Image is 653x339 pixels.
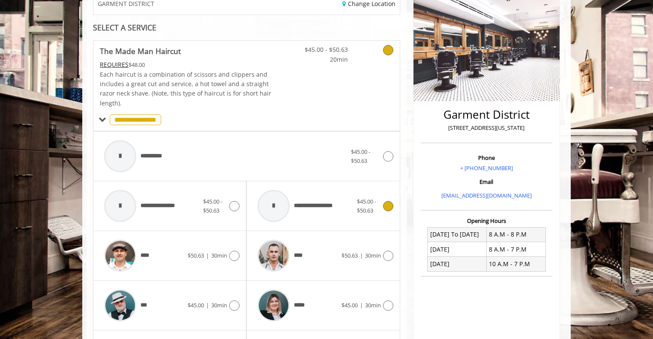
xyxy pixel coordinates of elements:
td: [DATE] [428,257,487,271]
span: $45.00 [188,301,204,309]
span: 30min [365,301,381,309]
span: $45.00 - $50.63 [297,45,348,54]
span: $45.00 [341,301,358,309]
span: Each haircut is a combination of scissors and clippers and includes a great cut and service, a ho... [100,70,271,107]
b: The Made Man Haircut [100,45,181,57]
td: 8 A.M - 7 P.M [486,242,545,257]
span: $50.63 [341,252,358,259]
span: $50.63 [188,252,204,259]
div: $48.00 [100,60,272,69]
td: [DATE] To [DATE] [428,227,487,242]
span: 30min [365,252,381,259]
a: [EMAIL_ADDRESS][DOMAIN_NAME] [441,192,532,199]
h3: Phone [423,155,550,161]
span: $45.00 - $50.63 [351,148,370,165]
span: 30min [211,301,227,309]
span: $45.00 - $50.63 [357,198,376,214]
h3: Email [423,179,550,185]
p: [STREET_ADDRESS][US_STATE] [423,123,550,132]
td: 10 A.M - 7 P.M [486,257,545,271]
h2: Garment District [423,108,550,121]
span: 20min [297,55,348,64]
td: 8 A.M - 8 P.M [486,227,545,242]
span: | [206,252,209,259]
span: 30min [211,252,227,259]
span: $45.00 - $50.63 [203,198,222,214]
td: [DATE] [428,242,487,257]
span: | [360,301,363,309]
span: | [360,252,363,259]
span: | [206,301,209,309]
a: + [PHONE_NUMBER] [460,164,513,172]
span: This service needs some Advance to be paid before we block your appointment [100,60,129,69]
span: GARMENT DISTRICT [98,0,154,7]
h3: Opening Hours [421,218,552,224]
div: SELECT A SERVICE [93,24,400,32]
